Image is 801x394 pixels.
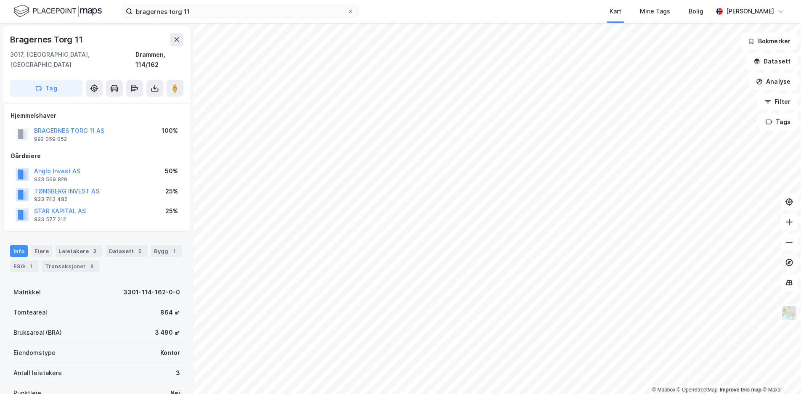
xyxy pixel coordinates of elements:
[726,6,774,16] div: [PERSON_NAME]
[170,247,178,255] div: 1
[759,114,798,130] button: Tags
[610,6,621,16] div: Kart
[677,387,718,393] a: OpenStreetMap
[746,53,798,70] button: Datasett
[13,328,62,338] div: Bruksareal (BRA)
[135,247,144,255] div: 5
[13,4,102,19] img: logo.f888ab2527a4732fd821a326f86c7f29.svg
[34,196,67,203] div: 933 742 482
[13,287,41,297] div: Matrikkel
[10,33,85,46] div: Bragernes Torg 11
[13,368,62,378] div: Antall leietakere
[689,6,703,16] div: Bolig
[11,111,183,121] div: Hjemmelshaver
[160,348,180,358] div: Kontor
[11,151,183,161] div: Gårdeiere
[652,387,675,393] a: Mapbox
[13,348,56,358] div: Eiendomstype
[640,6,670,16] div: Mine Tags
[88,262,96,270] div: 8
[10,50,135,70] div: 3017, [GEOGRAPHIC_DATA], [GEOGRAPHIC_DATA]
[165,206,178,216] div: 25%
[781,305,797,321] img: Z
[34,136,67,143] div: 992 059 052
[759,354,801,394] iframe: Chat Widget
[123,287,180,297] div: 3301-114-162-0-0
[34,176,67,183] div: 933 569 829
[165,186,178,196] div: 25%
[10,260,38,272] div: ESG
[757,93,798,110] button: Filter
[34,216,66,223] div: 833 577 212
[133,5,347,18] input: Søk på adresse, matrikkel, gårdeiere, leietakere eller personer
[106,245,147,257] div: Datasett
[162,126,178,136] div: 100%
[10,245,28,257] div: Info
[56,245,102,257] div: Leietakere
[13,307,47,317] div: Tomteareal
[176,368,180,378] div: 3
[42,260,99,272] div: Transaksjoner
[741,33,798,50] button: Bokmerker
[90,247,99,255] div: 3
[749,73,798,90] button: Analyse
[151,245,182,257] div: Bygg
[155,328,180,338] div: 3 490 ㎡
[720,387,761,393] a: Improve this map
[27,262,35,270] div: 1
[10,80,82,97] button: Tag
[165,166,178,176] div: 50%
[135,50,183,70] div: Drammen, 114/162
[31,245,52,257] div: Eiere
[160,307,180,317] div: 864 ㎡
